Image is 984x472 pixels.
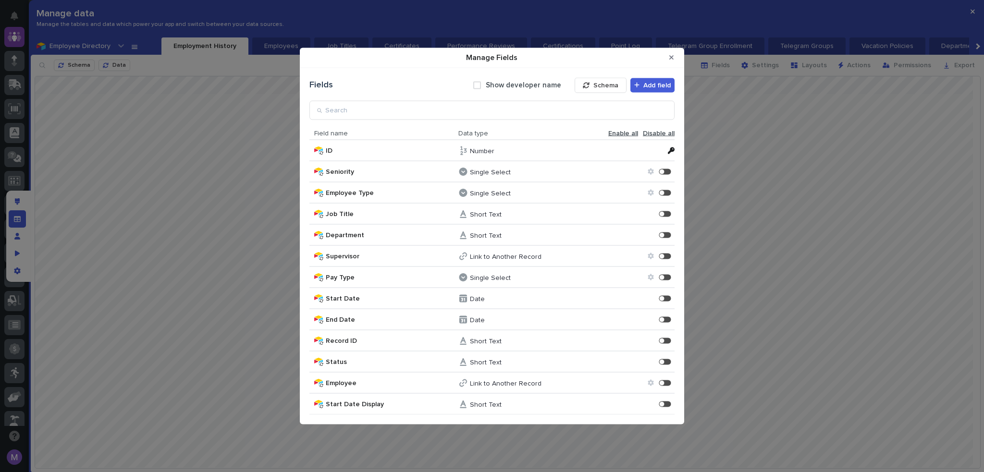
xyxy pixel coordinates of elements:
img: Stacker [10,9,29,28]
span: Pay Type [326,273,458,281]
div: 📖 [10,122,17,130]
span: Job Title [326,210,458,218]
button: Start new chat [163,151,175,163]
p: Welcome 👋 [10,38,175,53]
p: Short Text [470,232,502,240]
span: Add field [643,82,671,88]
img: 1736555164131-43832dd5-751b-4058-ba23-39d91318e5a0 [19,206,27,214]
div: Start new chat [33,148,158,158]
span: • [80,231,83,239]
p: Short Text [470,338,502,346]
span: Start Date Display [326,400,458,408]
a: Powered byPylon [68,253,116,260]
label: Show developer name [486,81,561,89]
span: Enable all [608,129,638,137]
span: Onboarding Call [70,121,123,131]
span: Department [326,231,458,239]
span: [PERSON_NAME] [30,206,78,213]
a: 📖Help Docs [6,117,56,134]
span: Employee [326,379,458,387]
p: Single Select [470,169,511,177]
span: Status [326,358,458,366]
span: End Date [326,315,458,324]
p: Date [470,316,485,325]
span: Schema [593,82,618,88]
span: Field name [314,129,458,137]
span: [DATE] [85,206,105,213]
a: 🔗Onboarding Call [56,117,126,134]
div: Fields [309,81,333,90]
p: Link to Another Record [470,253,541,261]
p: Short Text [470,211,502,219]
div: Past conversations [10,182,64,189]
p: How can we help? [10,53,175,69]
div: Manage Fields [305,48,664,67]
div: 🔗 [60,122,68,130]
p: Single Select [470,190,511,198]
img: 1736555164131-43832dd5-751b-4058-ba23-39d91318e5a0 [10,148,27,166]
p: Number [470,147,494,156]
span: Start Date [326,294,458,303]
p: Single Select [470,274,511,282]
button: See all [149,180,175,191]
span: Seniority [326,168,458,176]
span: ID [326,146,458,155]
div: Manage Fields [300,48,684,424]
p: Short Text [470,401,502,409]
span: • [80,206,83,213]
p: Short Text [470,359,502,367]
span: Record ID [326,337,458,345]
div: We're available if you need us! [33,158,122,166]
button: Add field [630,78,675,92]
input: Search [309,100,675,120]
button: Schema [575,77,627,93]
span: [DATE] [85,231,105,239]
span: Pylon [96,253,116,260]
img: Matthew Hall [10,222,25,238]
p: Link to Another Record [470,380,541,388]
button: Close Modal [664,50,679,65]
span: Employee Type [326,189,458,197]
span: Supervisor [326,252,458,260]
span: Help Docs [19,121,52,131]
img: Brittany [10,196,25,212]
p: Date [470,295,485,303]
span: Data type [458,129,566,137]
span: [PERSON_NAME] [30,231,78,239]
span: Disable all [643,129,675,137]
